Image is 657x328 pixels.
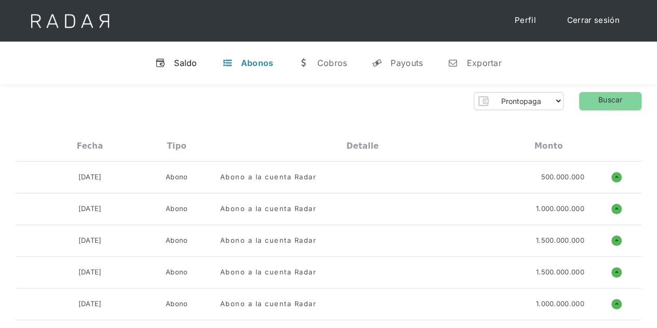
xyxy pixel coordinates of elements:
div: Abono a la cuenta Radar [220,204,317,214]
div: Abono a la cuenta Radar [220,299,317,309]
div: Abono a la cuenta Radar [220,172,317,182]
div: Abono [166,172,188,182]
div: [DATE] [78,267,102,278]
div: Cobros [317,58,347,68]
div: Monto [534,141,563,151]
a: Perfil [504,10,546,31]
h1: o [611,267,622,278]
div: 1.000.000.000 [536,299,584,309]
div: Payouts [391,58,423,68]
div: y [372,58,382,68]
div: w [298,58,309,68]
div: t [222,58,233,68]
div: Abono [166,299,188,309]
div: n [448,58,458,68]
div: [DATE] [78,204,102,214]
div: [DATE] [78,299,102,309]
div: Saldo [174,58,197,68]
div: Detalle [346,141,379,151]
div: Abono [166,235,188,246]
h1: o [611,299,622,309]
div: Abonos [241,58,274,68]
div: Tipo [167,141,186,151]
div: [DATE] [78,235,102,246]
div: Abono a la cuenta Radar [220,267,317,278]
h1: o [611,172,622,182]
div: Abono [166,267,188,278]
form: Form [474,92,564,110]
div: v [155,58,166,68]
h1: o [611,235,622,246]
a: Cerrar sesión [557,10,630,31]
a: Buscar [579,92,641,110]
div: 500.000.000 [541,172,584,182]
div: [DATE] [78,172,102,182]
div: Exportar [466,58,501,68]
div: 1.500.000.000 [536,267,584,278]
div: 1.000.000.000 [536,204,584,214]
div: Fecha [77,141,103,151]
div: Abono a la cuenta Radar [220,235,317,246]
div: 1.500.000.000 [536,235,584,246]
h1: o [611,204,622,214]
div: Abono [166,204,188,214]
